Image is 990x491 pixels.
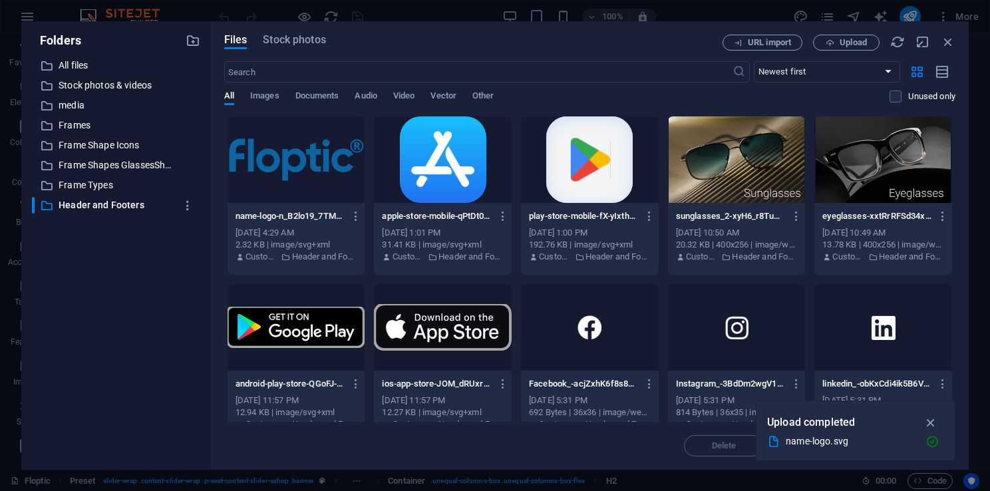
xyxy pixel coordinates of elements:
[382,251,504,263] div: By: Customer | Folder: Header and Footers
[676,418,798,430] div: By: Customer | Folder: Header and Footers
[748,39,791,47] span: URL import
[767,414,855,431] p: Upload completed
[686,418,718,430] p: Customer
[382,407,504,418] div: 12.27 KB | image/svg+xml
[263,32,325,48] span: Stock photos
[822,251,944,263] div: By: Customer | Folder: Header and Footers
[32,32,81,49] p: Folders
[32,97,200,114] div: media
[382,378,491,390] p: ios-app-store-JOM_dRUxrCpjb286WqmqfQ.svg
[292,418,357,430] p: Header and Footers
[186,33,200,48] i: Create new folder
[32,197,200,214] div: ​Header and Footers
[941,35,955,49] i: Close
[382,239,504,251] div: 31.41 KB | image/svg+xml
[438,251,504,263] p: Header and Footers
[236,418,357,430] div: By: Customer | Folder: Header and Footers
[59,178,176,193] p: Frame Types
[822,395,944,407] div: [DATE] 5:31 PM
[822,227,944,239] div: [DATE] 10:49 AM
[59,118,176,133] p: Frames
[529,407,651,418] div: 692 Bytes | 36x36 | image/webp
[908,90,955,102] p: Displays only files that are not in use on the website. Files added during this session can still...
[224,32,247,48] span: Files
[879,251,944,263] p: Header and Footers
[786,434,915,449] div: name-logo.svg
[246,251,277,263] p: Customer
[224,61,733,82] input: Search
[236,239,357,251] div: 2.32 KB | image/svg+xml
[32,117,200,134] div: Frames
[32,177,200,194] div: Frame Types
[32,197,35,214] div: ​
[813,35,880,51] button: Upload
[59,78,176,93] p: Stock photos & videos
[472,88,494,106] span: Other
[355,88,377,106] span: Audio
[732,418,797,430] p: Header and Footers
[382,210,491,222] p: apple-store-mobile-qPtDt0zqZ2o6xPlYLwiE2A.svg
[236,227,357,239] div: [DATE] 4:29 AM
[686,251,718,263] p: Customer
[915,35,930,49] i: Minimize
[676,251,798,263] div: By: Customer | Folder: Header and Footers
[529,227,651,239] div: [DATE] 1:00 PM
[822,210,931,222] p: eyeglasses-xxtRrRFSd34xpn860TXhRw-MWGZlfon3jEtvKrkmwafFQ.webp
[32,77,200,94] div: Stock photos & videos
[723,35,802,51] button: URL import
[250,88,279,106] span: Images
[822,239,944,251] div: 13.78 KB | 400x256 | image/webp
[529,239,651,251] div: 192.76 KB | image/svg+xml
[438,418,504,430] p: Header and Footers
[59,138,176,153] p: Frame Shape Icons
[676,227,798,239] div: [DATE] 10:50 AM
[246,418,277,430] p: Customer
[832,251,864,263] p: Customer
[59,58,176,73] p: All files
[890,35,905,49] i: Reload
[529,395,651,407] div: [DATE] 5:31 PM
[529,378,638,390] p: Facebook_-acjZxhK6f8s8TYw1mbkieg.webp
[236,210,345,222] p: name-logo-n_B2lo19_7TM1ja3a667Fw.svg
[236,378,345,390] p: android-play-store-QGoFJ-SAr76rARav2CC41w.svg
[676,378,785,390] p: Instagram_-3BdDm2wgV1RVODaQArrRjA.webp
[676,395,798,407] div: [DATE] 5:31 PM
[393,418,424,430] p: Customer
[59,98,176,113] p: media
[382,227,504,239] div: [DATE] 1:01 PM
[676,210,785,222] p: sunglasses_2-xyH6_r8TuNW7Lr05qyielQ.webp
[32,137,200,154] div: Frame Shape Icons
[430,88,456,106] span: Vector
[676,239,798,251] div: 20.32 KB | 400x256 | image/webp
[539,251,571,263] p: Customer
[59,158,176,173] p: Frame Shapes GlassesShop
[393,251,424,263] p: Customer
[382,418,504,430] div: By: Customer | Folder: Header and Footers
[732,251,797,263] p: Header and Footers
[539,418,571,430] p: Customer
[529,418,651,430] div: By: Customer | Folder: Header and Footers
[295,88,339,106] span: Documents
[585,251,651,263] p: Header and Footers
[59,198,176,213] p: Header and Footers
[822,378,931,390] p: linkedin_-obKxCdi4ik5B6VWZfjNmtQ.webp
[676,407,798,418] div: 814 Bytes | 36x35 | image/webp
[840,39,867,47] span: Upload
[393,88,414,106] span: Video
[32,157,200,174] div: Frame Shapes GlassesShop
[292,251,357,263] p: Header and Footers
[585,418,651,430] p: Header and Footers
[529,210,638,222] p: play-store-mobile-fX-yIxthWnvQ54SGZVwNPA.svg
[224,88,234,106] span: All
[236,407,357,418] div: 12.94 KB | image/svg+xml
[236,395,357,407] div: [DATE] 11:57 PM
[382,395,504,407] div: [DATE] 11:57 PM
